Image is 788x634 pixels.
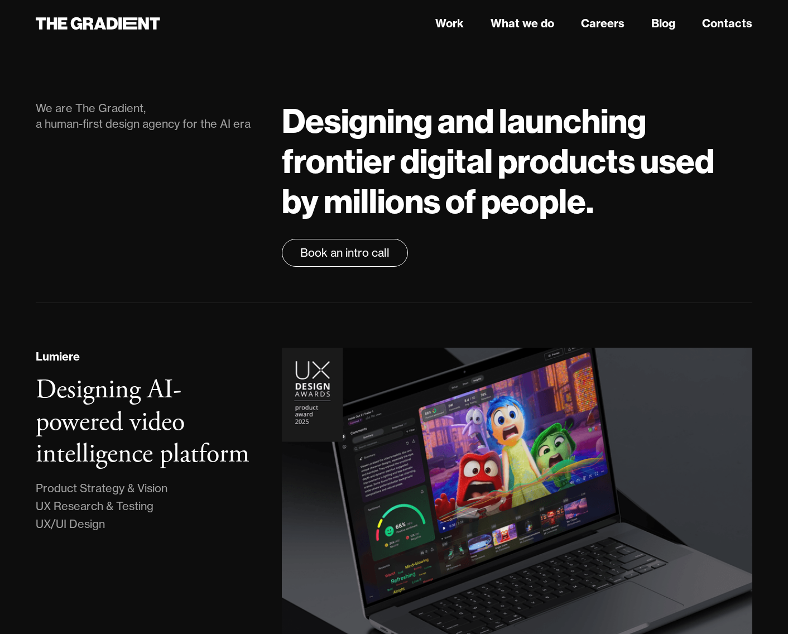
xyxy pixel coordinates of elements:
a: Blog [651,15,675,32]
div: Product Strategy & Vision UX Research & Testing UX/UI Design [36,479,167,533]
div: We are The Gradient, a human-first design agency for the AI era [36,100,260,132]
div: Lumiere [36,348,80,365]
a: Book an intro call [282,239,408,267]
a: What we do [491,15,554,32]
a: Work [435,15,464,32]
a: Contacts [702,15,752,32]
a: Careers [581,15,624,32]
h1: Designing and launching frontier digital products used by millions of people. [282,100,752,221]
h3: Designing AI-powered video intelligence platform [36,373,249,471]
